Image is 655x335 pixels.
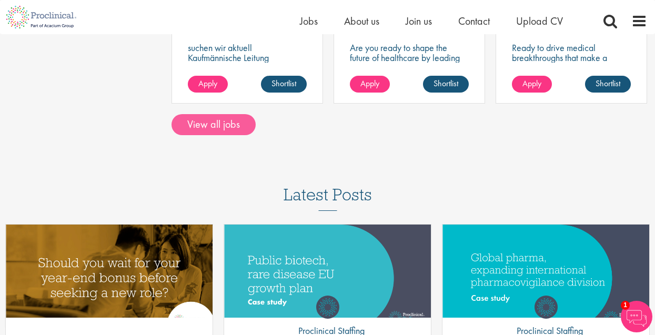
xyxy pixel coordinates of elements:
[316,296,339,319] img: Proclinical Staffing
[6,225,213,332] img: Year-end bonus
[224,225,431,318] a: Link to a post
[535,296,558,319] img: Proclinical Staffing
[6,225,213,318] a: Link to a post
[512,43,631,83] p: Ready to drive medical breakthroughs that make a difference in this service manager position?
[350,76,390,93] a: Apply
[512,76,552,93] a: Apply
[621,301,630,310] span: 1
[300,14,318,28] a: Jobs
[522,78,541,89] span: Apply
[224,225,431,332] img: Public biotech, rare disease EU growth plan thumbnail
[284,186,372,211] h3: Latest Posts
[172,114,256,135] a: View all jobs
[344,14,379,28] a: About us
[516,14,563,28] a: Upload CV
[360,78,379,89] span: Apply
[188,76,228,93] a: Apply
[406,14,432,28] a: Join us
[585,76,631,93] a: Shortlist
[188,43,307,73] p: suchen wir aktuell Kaufmännische Leitung (m/w/d).
[350,43,469,93] p: Are you ready to shape the future of healthcare by leading bold, data-driven marketing strategies...
[261,76,307,93] a: Shortlist
[198,78,217,89] span: Apply
[458,14,490,28] a: Contact
[621,301,652,332] img: Chatbot
[442,225,649,318] a: Link to a post
[423,76,469,93] a: Shortlist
